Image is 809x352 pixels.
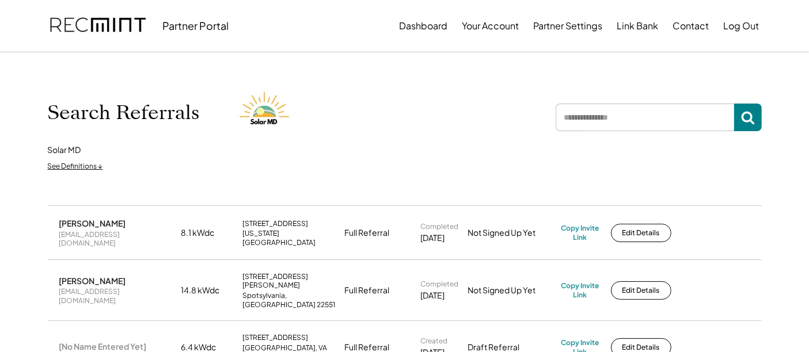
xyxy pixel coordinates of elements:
div: [EMAIL_ADDRESS][DOMAIN_NAME] [59,230,174,248]
div: [PERSON_NAME] [59,276,126,286]
div: Solar MD [48,144,81,156]
h1: Search Referrals [48,101,200,125]
div: Created [421,336,448,346]
div: Completed [421,222,459,231]
div: [STREET_ADDRESS][PERSON_NAME] [243,272,338,290]
div: Completed [421,280,459,289]
div: 14.8 kWdc [181,285,236,296]
button: Edit Details [611,224,671,242]
div: Not Signed Up Yet [468,227,554,239]
div: [EMAIL_ADDRESS][DOMAIN_NAME] [59,287,174,305]
div: Copy Invite Link [561,281,599,299]
button: Dashboard [400,14,448,37]
img: recmint-logotype%403x.png [50,6,146,45]
div: [DATE] [421,232,445,244]
div: See Definitions ↓ [48,162,103,171]
div: [No Name Entered Yet] [59,341,147,351]
div: Full Referral [345,285,390,296]
div: [STREET_ADDRESS] [243,219,309,228]
div: Partner Portal [163,19,229,32]
button: Edit Details [611,281,671,300]
div: [DATE] [421,290,445,301]
div: Not Signed Up Yet [468,285,554,296]
button: Log Out [724,14,759,37]
button: Contact [673,14,709,37]
div: Full Referral [345,227,390,239]
button: Your Account [462,14,519,37]
div: [US_STATE][GEOGRAPHIC_DATA] [243,229,338,247]
div: Copy Invite Link [561,224,599,242]
div: [STREET_ADDRESS] [243,333,309,342]
button: Link Bank [617,14,659,37]
img: Solar%20MD%20LOgo.png [234,81,298,144]
button: Partner Settings [534,14,603,37]
div: Spotsylvania, [GEOGRAPHIC_DATA] 22551 [243,291,338,309]
div: 8.1 kWdc [181,227,236,239]
div: [PERSON_NAME] [59,218,126,228]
